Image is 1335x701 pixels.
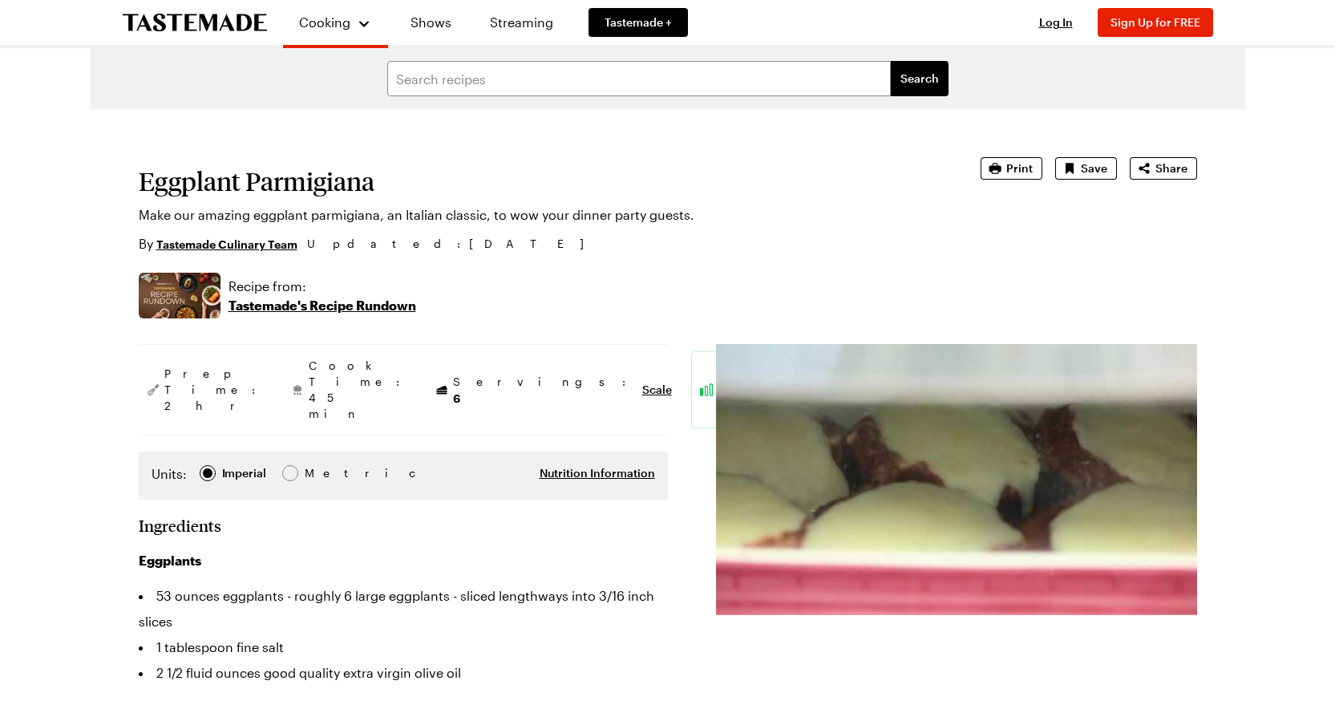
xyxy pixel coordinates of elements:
[891,61,949,96] button: filters
[139,273,220,318] img: Show where recipe is used
[1098,8,1213,37] button: Sign Up for FREE
[309,358,408,422] span: Cook Time: 45 min
[1006,160,1033,176] span: Print
[222,464,268,482] span: Imperial
[152,464,187,484] label: Units:
[139,516,221,535] h2: Ingredients
[123,14,267,32] a: To Tastemade Home Page
[1055,157,1117,180] button: Save recipe
[229,277,416,296] p: Recipe from:
[229,277,416,315] a: Recipe from:Tastemade's Recipe Rundown
[222,464,266,482] div: Imperial
[156,235,297,253] a: Tastemade Culinary Team
[387,61,891,96] input: Search recipes
[164,366,264,414] span: Prep Time: 2 hr
[1110,15,1200,29] span: Sign Up for FREE
[589,8,688,37] a: Tastemade +
[152,464,338,487] div: Imperial Metric
[139,551,668,570] h3: Eggplants
[139,660,668,686] li: 2 1/2 fluid ounces good quality extra virgin olive oil
[1024,14,1088,30] button: Log In
[453,374,634,407] span: Servings:
[1039,15,1073,29] span: Log In
[1130,157,1197,180] button: Share
[540,465,655,481] button: Nutrition Information
[139,167,936,196] h1: Eggplant Parmigiana
[139,205,936,225] p: Make our amazing eggplant parmigiana, an Italian classic, to wow your dinner party guests.
[299,6,372,38] button: Cooking
[1155,160,1187,176] span: Share
[642,382,672,398] button: Scale
[305,464,340,482] span: Metric
[605,14,672,30] span: Tastemade +
[139,583,668,634] li: 53 ounces eggplants - roughly 6 large eggplants - sliced lengthways into 3/16 inch slices
[1081,160,1107,176] span: Save
[139,634,668,660] li: 1 tablespoon fine salt
[229,296,416,315] p: Tastemade's Recipe Rundown
[305,464,338,482] div: Metric
[299,14,350,30] span: Cooking
[900,71,939,87] span: Search
[307,235,600,253] span: Updated : [DATE]
[981,157,1042,180] button: Print
[139,234,297,253] p: By
[453,390,460,405] span: 6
